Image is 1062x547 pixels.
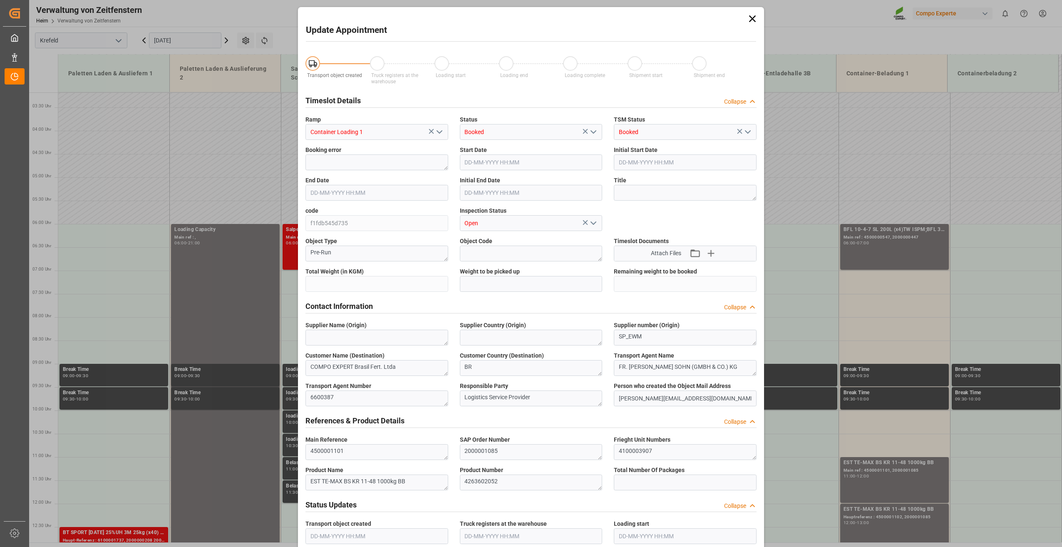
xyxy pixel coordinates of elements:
span: Transport object created [307,72,362,78]
div: Collapse [724,97,746,106]
div: Collapse [724,418,746,426]
font: Truck registers at the warehouse [460,520,547,527]
font: SAP Order Number [460,436,510,443]
input: DD-MM-YYYY HH:MM [614,154,757,170]
span: Shipment end [694,72,725,78]
input: DD-MM-YYYY HH:MM [460,154,603,170]
textarea: SP_EWM [614,330,757,346]
font: Transport Agent Number [305,383,371,389]
font: Supplier Country (Origin) [460,322,526,328]
font: Transport object created [305,520,371,527]
input: Typ zum Suchen/Auswählen [460,124,603,140]
font: End Date [305,177,329,184]
span: Truck registers at the warehouse [371,72,418,85]
button: Menü öffnen [587,217,599,230]
font: Frieght Unit Numbers [614,436,670,443]
font: Responsible Party [460,383,508,389]
textarea: 6600387 [305,390,448,406]
textarea: Logistics Service Provider [460,390,603,406]
font: TSM Status [614,116,645,123]
span: Shipment start [629,72,663,78]
font: Booking error [305,147,341,153]
font: Remaining weight to be booked [614,268,697,275]
font: Customer Name (Destination) [305,352,385,359]
div: Collapse [724,502,746,510]
input: DD-MM-YYYY HH:MM [614,528,757,544]
font: Total Weight (in KGM) [305,268,364,275]
h2: Timeslot Details [305,95,361,106]
textarea: 4500001101 [305,444,448,460]
font: Initial Start Date [614,147,658,153]
h2: References & Product Details [305,415,404,426]
font: Customer Country (Destination) [460,352,544,359]
textarea: 4100003907 [614,444,757,460]
textarea: Pre-Run [305,246,448,261]
input: DD-MM-YYYY HH:MM [460,528,603,544]
input: DD-MM-YYYY HH:MM [305,528,448,544]
font: Person who created the Object Mail Address [614,383,731,389]
span: Loading complete [565,72,605,78]
span: Attach Files [651,249,681,258]
font: Status [460,116,477,123]
font: Supplier number (Origin) [614,322,680,328]
button: Menü öffnen [587,126,599,139]
font: Product Name [305,467,343,473]
input: Typ zum Suchen/Auswählen [305,124,448,140]
div: Collapse [724,303,746,312]
textarea: EST TE-MAX BS KR 11-48 1000kg BB [305,475,448,490]
button: Menü öffnen [432,126,445,139]
font: Title [614,177,626,184]
span: Loading start [436,72,466,78]
font: Main Reference [305,436,347,443]
h2: Contact Information [305,301,373,312]
font: Supplier Name (Origin) [305,322,367,328]
h2: Update Appointment [306,24,387,37]
h2: Status Updates [305,499,357,510]
span: Loading end [500,72,528,78]
input: DD-MM-YYYY HH:MM [305,185,448,201]
button: Menü öffnen [741,126,753,139]
font: Start Date [460,147,487,153]
textarea: BR [460,360,603,376]
font: Object Type [305,238,337,244]
input: DD-MM-YYYY HH:MM [460,185,603,201]
font: Transport Agent Name [614,352,674,359]
font: Object Code [460,238,492,244]
font: Inspection Status [460,207,506,214]
textarea: COMPO EXPERT Brasil Fert. Ltda [305,360,448,376]
font: Product Number [460,467,503,473]
font: Loading start [614,520,649,527]
font: Ramp [305,116,321,123]
font: Initial End Date [460,177,500,184]
textarea: 2000001085 [460,444,603,460]
font: Total Number Of Packages [614,467,685,473]
font: Timeslot Documents [614,238,669,244]
font: code [305,207,318,214]
font: Weight to be picked up [460,268,520,275]
textarea: FR. [PERSON_NAME] SOHN (GMBH & CO.) KG [614,360,757,376]
textarea: 4263602052 [460,475,603,490]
